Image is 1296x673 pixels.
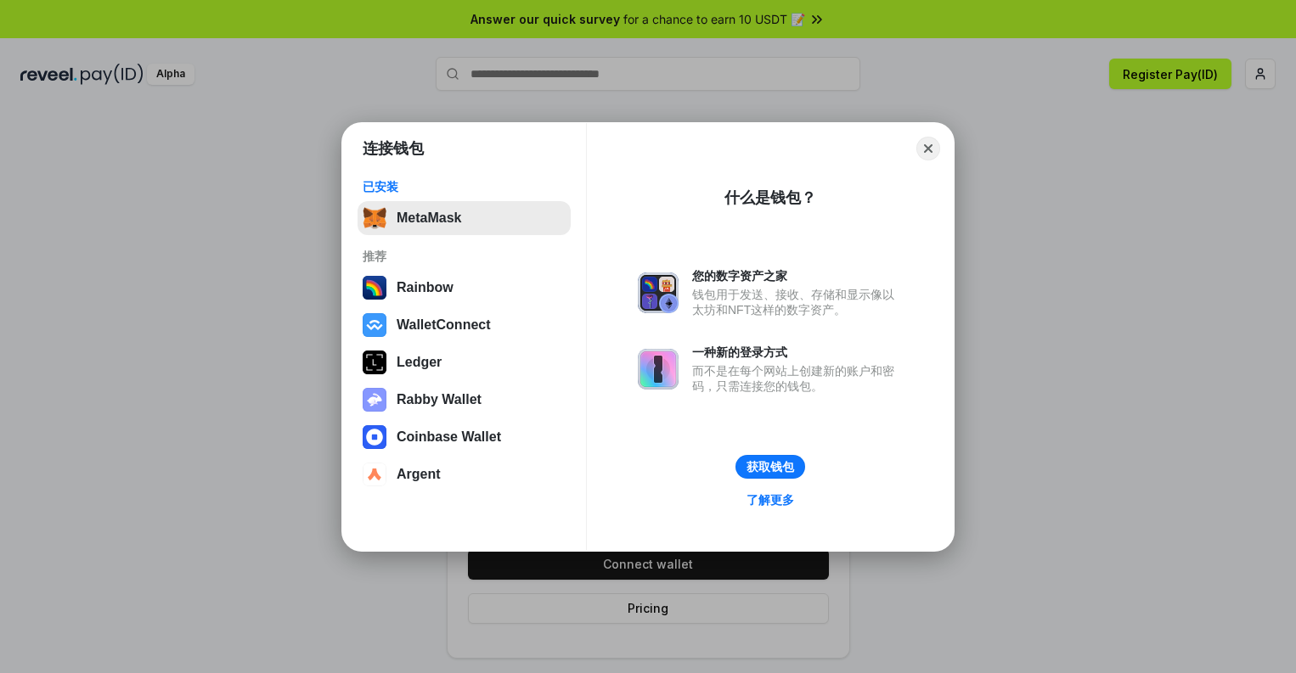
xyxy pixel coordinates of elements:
div: 钱包用于发送、接收、存储和显示像以太坊和NFT这样的数字资产。 [692,287,903,317]
img: svg+xml,%3Csvg%20width%3D%2228%22%20height%3D%2228%22%20viewBox%3D%220%200%2028%2028%22%20fill%3D... [363,463,386,486]
img: svg+xml,%3Csvg%20width%3D%22120%22%20height%3D%22120%22%20viewBox%3D%220%200%20120%20120%22%20fil... [363,276,386,300]
img: svg+xml,%3Csvg%20fill%3D%22none%22%20height%3D%2233%22%20viewBox%3D%220%200%2035%2033%22%20width%... [363,206,386,230]
div: Rainbow [397,280,454,295]
div: 您的数字资产之家 [692,268,903,283]
button: Coinbase Wallet [358,420,571,454]
div: Rabby Wallet [397,392,482,407]
img: svg+xml,%3Csvg%20xmlns%3D%22http%3A%2F%2Fwww.w3.org%2F2000%2Fsvg%22%20fill%3D%22none%22%20viewBox... [638,349,679,390]
button: 获取钱包 [735,455,805,479]
div: Ledger [397,355,442,370]
div: 了解更多 [747,492,794,508]
button: Close [916,137,940,160]
div: Coinbase Wallet [397,429,501,445]
button: WalletConnect [358,308,571,342]
button: MetaMask [358,201,571,235]
h1: 连接钱包 [363,138,424,159]
button: Rabby Wallet [358,383,571,417]
div: MetaMask [397,210,461,226]
div: 推荐 [363,249,566,264]
div: 一种新的登录方式 [692,345,903,360]
a: 了解更多 [736,489,804,511]
img: svg+xml,%3Csvg%20width%3D%2228%22%20height%3D%2228%22%20viewBox%3D%220%200%2028%2028%22%20fill%3D... [363,425,386,449]
img: svg+xml,%3Csvg%20xmlns%3D%22http%3A%2F%2Fwww.w3.org%2F2000%2Fsvg%22%20fill%3D%22none%22%20viewBox... [638,272,679,313]
img: svg+xml,%3Csvg%20width%3D%2228%22%20height%3D%2228%22%20viewBox%3D%220%200%2028%2028%22%20fill%3D... [363,313,386,337]
div: 获取钱包 [747,459,794,474]
div: 已安装 [363,179,566,194]
button: Rainbow [358,271,571,305]
div: Argent [397,467,441,482]
div: 什么是钱包？ [724,188,816,208]
img: svg+xml,%3Csvg%20xmlns%3D%22http%3A%2F%2Fwww.w3.org%2F2000%2Fsvg%22%20fill%3D%22none%22%20viewBox... [363,388,386,412]
div: WalletConnect [397,317,491,333]
button: Ledger [358,345,571,379]
button: Argent [358,457,571,491]
div: 而不是在每个网站上创建新的账户和密码，只需连接您的钱包。 [692,363,903,394]
img: svg+xml,%3Csvg%20xmlns%3D%22http%3A%2F%2Fwww.w3.org%2F2000%2Fsvg%22%20width%3D%2228%22%20height%3... [363,351,386,374]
